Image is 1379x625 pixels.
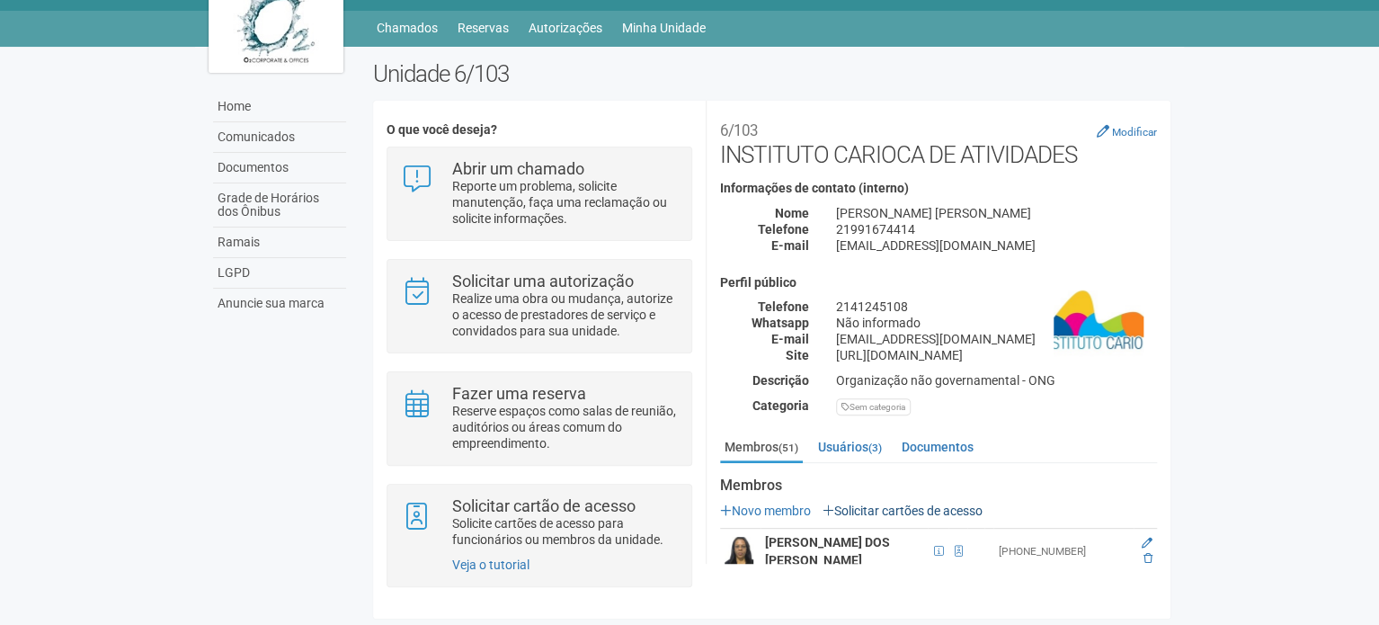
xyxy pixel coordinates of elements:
strong: E-mail [771,238,809,253]
strong: Nome [775,206,809,220]
div: Sem categoria [836,398,911,415]
a: Solicitar cartão de acesso Solicite cartões de acesso para funcionários ou membros da unidade. [401,498,677,548]
strong: Categoria [752,398,809,413]
small: (3) [868,442,882,454]
h4: Informações de contato (interno) [720,182,1157,195]
div: Organização não governamental - ONG [823,372,1170,388]
div: [PHONE_NUMBER] [998,544,1129,559]
div: [URL][DOMAIN_NAME] [823,347,1170,363]
p: Solicite cartões de acesso para funcionários ou membros da unidade. [452,515,678,548]
div: [EMAIL_ADDRESS][DOMAIN_NAME] [823,237,1170,254]
strong: Descrição [752,373,809,388]
a: Usuários(3) [814,433,886,460]
a: Modificar [1097,124,1157,138]
a: Excluir membro [1143,552,1152,565]
p: Reserve espaços como salas de reunião, auditórios ou áreas comum do empreendimento. [452,403,678,451]
a: Solicitar cartões de acesso [823,504,983,518]
div: 21991674414 [823,221,1170,237]
img: user.png [725,537,753,566]
strong: Site [786,348,809,362]
p: Reporte um problema, solicite manutenção, faça uma reclamação ou solicite informações. [452,178,678,227]
a: Ramais [213,228,346,258]
h2: Unidade 6/103 [373,60,1170,87]
h4: O que você deseja? [387,123,691,137]
a: Documentos [213,153,346,183]
small: Modificar [1112,126,1157,138]
a: Home [213,92,346,122]
strong: Telefone [758,222,809,237]
div: Não informado [823,315,1170,331]
strong: Membros [720,478,1157,494]
a: Novo membro [720,504,811,518]
div: [EMAIL_ADDRESS][DOMAIN_NAME] [823,331,1170,347]
a: Membros(51) [720,433,803,463]
div: [PERSON_NAME] [PERSON_NAME] [823,205,1170,221]
p: Realize uma obra ou mudança, autorize o acesso de prestadores de serviço e convidados para sua un... [452,290,678,339]
a: LGPD [213,258,346,289]
a: Minha Unidade [622,15,706,40]
a: Comunicados [213,122,346,153]
a: Solicitar uma autorização Realize uma obra ou mudança, autorize o acesso de prestadores de serviç... [401,273,677,339]
small: 6/103 [720,121,758,139]
strong: Fazer uma reserva [452,384,586,403]
a: Chamados [377,15,438,40]
a: Veja o tutorial [452,558,529,572]
a: Fazer uma reserva Reserve espaços como salas de reunião, auditórios ou áreas comum do empreendime... [401,386,677,451]
strong: Whatsapp [752,316,809,330]
a: Grade de Horários dos Ônibus [213,183,346,228]
strong: Solicitar uma autorização [452,272,634,290]
a: Anuncie sua marca [213,289,346,318]
div: 2141245108 [823,299,1170,315]
h4: Perfil público [720,276,1157,290]
h2: INSTITUTO CARIOCA DE ATIVIDADES [720,114,1157,168]
strong: Abrir um chamado [452,159,584,178]
img: business.png [1054,276,1143,366]
a: Documentos [897,433,978,460]
strong: Solicitar cartão de acesso [452,496,636,515]
a: Editar membro [1142,537,1152,549]
strong: [PERSON_NAME] DOS [PERSON_NAME] [765,535,890,567]
strong: Telefone [758,299,809,314]
strong: E-mail [771,332,809,346]
a: Abrir um chamado Reporte um problema, solicite manutenção, faça uma reclamação ou solicite inform... [401,161,677,227]
a: Reservas [458,15,509,40]
small: (51) [778,442,798,454]
a: Autorizações [529,15,602,40]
